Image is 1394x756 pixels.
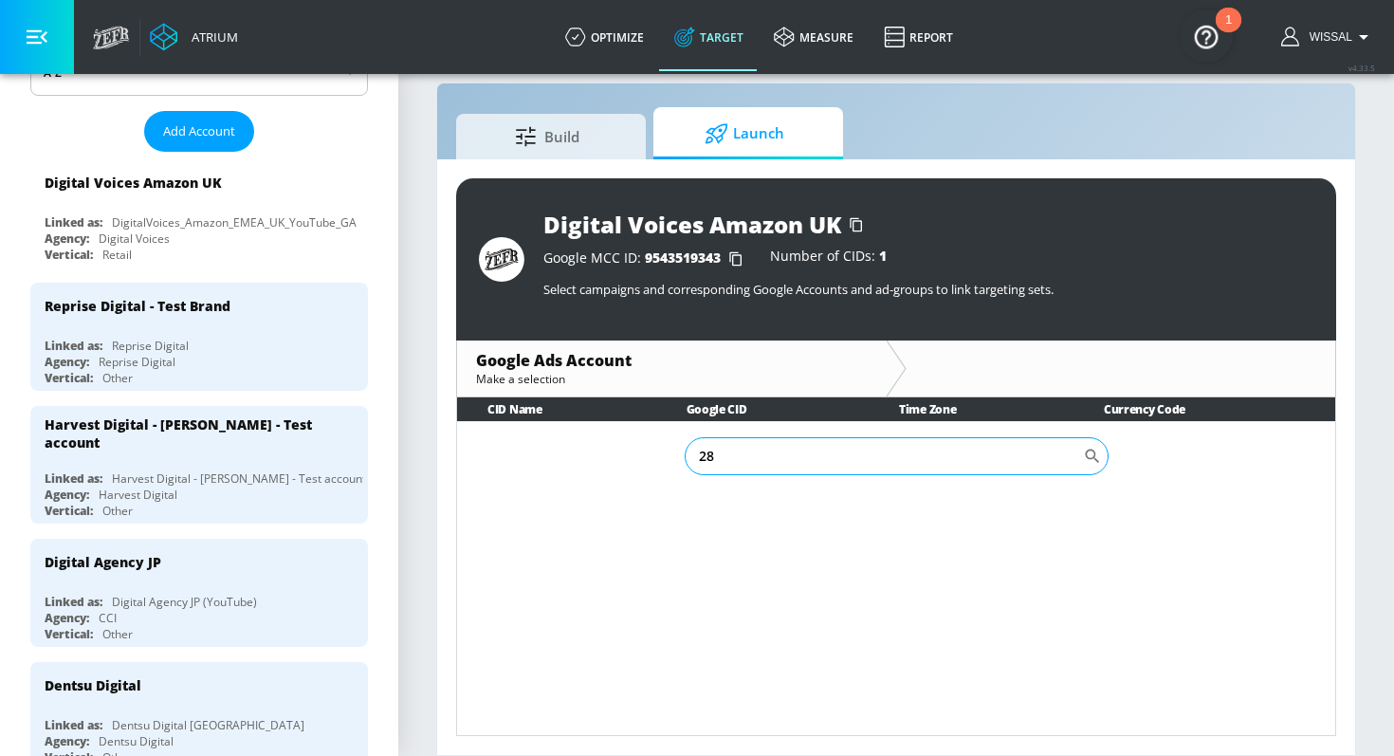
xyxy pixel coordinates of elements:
div: Linked as: [45,717,102,733]
div: Google Ads Account [476,350,867,371]
button: Add Account [144,111,254,152]
div: Harvest Digital - [PERSON_NAME] - Test accountLinked as:Harvest Digital - [PERSON_NAME] - Test ac... [30,406,368,524]
th: Currency Code [1073,397,1335,421]
div: Digital Agency JPLinked as:Digital Agency JP (YouTube)Agency:CCIVertical:Other [30,539,368,647]
div: Dentsu Digital [45,676,141,694]
div: Agency: [45,230,89,247]
span: Build [475,114,619,159]
div: Digital Agency JP (YouTube) [112,594,257,610]
div: Google MCC ID: [543,249,751,268]
div: Reprise Digital - Test BrandLinked as:Reprise DigitalAgency:Reprise DigitalVertical:Other [30,283,368,391]
a: measure [759,3,869,71]
div: Search CID Name or Number [685,437,1109,475]
span: 1 [879,247,887,265]
div: Agency: [45,487,89,503]
div: Linked as: [45,214,102,230]
a: Target [659,3,759,71]
a: Report [869,3,968,71]
a: optimize [550,3,659,71]
div: Other [102,626,133,642]
div: Atrium [184,28,238,46]
div: DigitalVoices_Amazon_EMEA_UK_YouTube_GA [112,214,357,230]
div: Digital Voices Amazon UK [45,174,222,192]
div: Retail [102,247,132,263]
div: Digital Agency JP [45,553,161,571]
div: Dentsu Digital [99,733,174,749]
div: CCI [99,610,117,626]
div: Harvest Digital - [PERSON_NAME] - Test account - Brand [112,470,408,487]
div: Linked as: [45,338,102,354]
div: Vertical: [45,503,93,519]
p: Select campaigns and corresponding Google Accounts and ad-groups to link targeting sets. [543,281,1313,298]
span: Launch [672,111,816,157]
div: Reprise Digital [99,354,175,370]
input: Search CID Name or Number [685,437,1083,475]
div: Digital Voices [99,230,170,247]
div: Reprise Digital - Test Brand [45,297,230,315]
th: Google CID [656,397,869,421]
div: Digital Voices Amazon UK [543,209,841,240]
div: Other [102,370,133,386]
div: Agency: [45,354,89,370]
div: Other [102,503,133,519]
div: Make a selection [476,371,867,387]
div: Vertical: [45,626,93,642]
div: 1 [1225,20,1232,45]
div: Linked as: [45,594,102,610]
div: Dentsu Digital [GEOGRAPHIC_DATA] [112,717,304,733]
div: Linked as: [45,470,102,487]
div: Reprise Digital [112,338,189,354]
th: CID Name [457,397,656,421]
div: Agency: [45,610,89,626]
button: Wissal [1281,26,1375,48]
div: Agency: [45,733,89,749]
span: v 4.33.5 [1348,63,1375,73]
div: Digital Voices Amazon UKLinked as:DigitalVoices_Amazon_EMEA_UK_YouTube_GAAgency:Digital VoicesVer... [30,159,368,267]
span: login as: wissal.elhaddaoui@zefr.com [1302,30,1352,44]
button: Open Resource Center, 1 new notification [1180,9,1233,63]
a: Atrium [150,23,238,51]
div: Google Ads AccountMake a selection [457,341,886,396]
div: Harvest Digital [99,487,177,503]
div: Harvest Digital - [PERSON_NAME] - Test account [45,415,337,452]
div: Vertical: [45,247,93,263]
div: Vertical: [45,370,93,386]
span: 9543519343 [645,249,721,267]
th: Time Zone [869,397,1073,421]
span: Add Account [163,120,235,142]
div: Number of CIDs: [770,249,887,268]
